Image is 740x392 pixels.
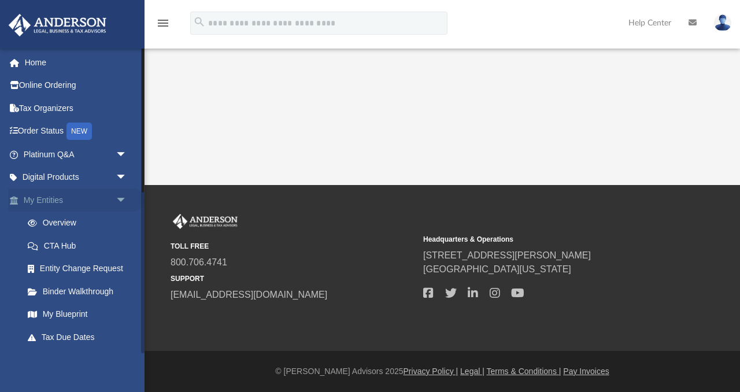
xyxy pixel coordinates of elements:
[171,257,227,267] a: 800.706.4741
[171,290,327,299] a: [EMAIL_ADDRESS][DOMAIN_NAME]
[156,16,170,30] i: menu
[8,188,145,212] a: My Entitiesarrow_drop_down
[16,303,139,326] a: My Blueprint
[116,143,139,167] span: arrow_drop_down
[8,74,145,97] a: Online Ordering
[171,214,240,229] img: Anderson Advisors Platinum Portal
[16,326,145,349] a: Tax Due Dates
[171,241,415,252] small: TOLL FREE
[563,367,609,376] a: Pay Invoices
[487,367,561,376] a: Terms & Conditions |
[16,212,145,235] a: Overview
[193,16,206,28] i: search
[8,97,145,120] a: Tax Organizers
[460,367,484,376] a: Legal |
[423,234,668,245] small: Headquarters & Operations
[8,166,145,189] a: Digital Productsarrow_drop_down
[171,273,415,284] small: SUPPORT
[156,22,170,30] a: menu
[404,367,458,376] a: Privacy Policy |
[145,365,740,378] div: © [PERSON_NAME] Advisors 2025
[116,166,139,190] span: arrow_drop_down
[423,264,571,274] a: [GEOGRAPHIC_DATA][US_STATE]
[16,234,145,257] a: CTA Hub
[8,51,145,74] a: Home
[714,14,731,31] img: User Pic
[5,14,110,36] img: Anderson Advisors Platinum Portal
[116,188,139,212] span: arrow_drop_down
[8,120,145,143] a: Order StatusNEW
[16,257,145,280] a: Entity Change Request
[8,143,145,166] a: Platinum Q&Aarrow_drop_down
[16,280,145,303] a: Binder Walkthrough
[423,250,591,260] a: [STREET_ADDRESS][PERSON_NAME]
[8,349,139,372] a: My Anderson Teamarrow_drop_down
[66,123,92,140] div: NEW
[116,349,139,372] span: arrow_drop_down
